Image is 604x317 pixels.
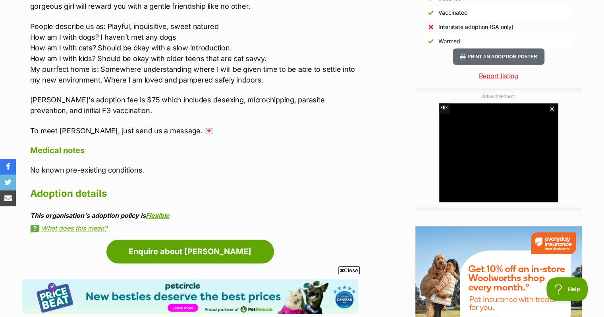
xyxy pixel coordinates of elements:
[428,38,434,44] img: Yes
[30,125,358,136] p: To meet [PERSON_NAME], just send us a message. 💌
[30,225,358,232] a: What does this mean?
[30,21,358,85] p: People describe us as: Playful, inquisitive, sweet natured How am I with dogs? I haven’t met any ...
[546,277,588,301] iframe: Help Scout Beacon - Open
[428,24,434,30] img: No
[439,103,558,202] iframe: Advertisement
[338,266,360,274] span: Close
[30,145,358,156] h4: Medical notes
[438,9,468,17] div: Vaccinated
[415,88,582,210] div: Advertisement
[428,10,434,15] img: Yes
[438,37,460,45] div: Wormed
[453,48,544,65] button: Print an adoption poster
[30,185,358,202] h2: Adoption details
[30,165,358,175] p: No known pre-existing conditions.
[30,94,358,116] p: [PERSON_NAME]'s adoption fee is $75 which includes desexing, microchipping, parasite prevention, ...
[22,279,358,314] img: Pet Circle promo banner
[438,23,513,31] div: Interstate adoption (SA only)
[146,211,170,219] a: Flexible
[30,212,358,219] div: This organisation's adoption policy is
[106,240,274,263] a: Enquire about [PERSON_NAME]
[158,277,447,313] iframe: Advertisement
[415,71,582,81] a: Report listing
